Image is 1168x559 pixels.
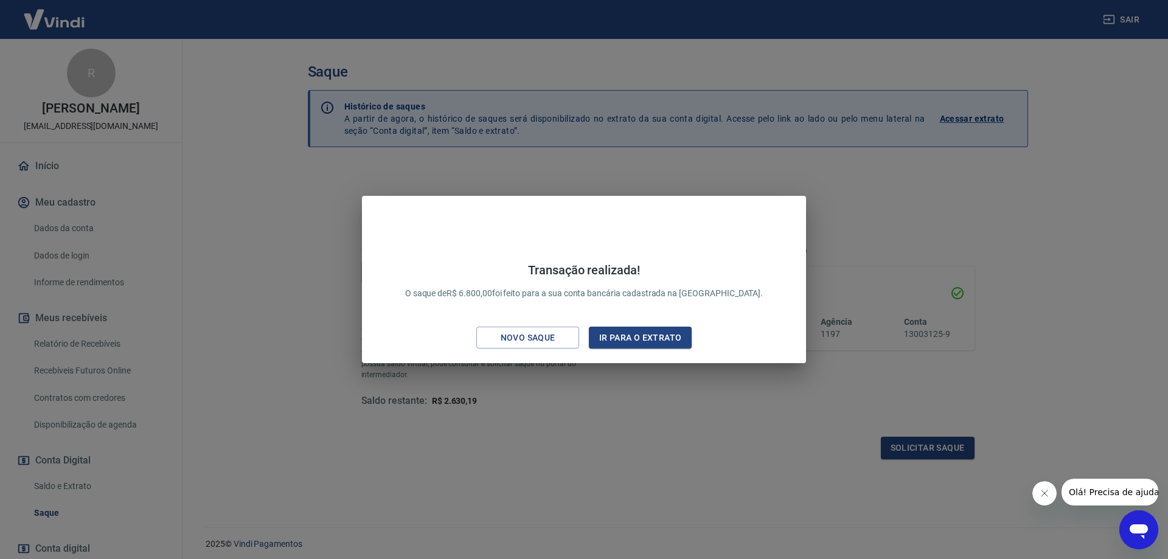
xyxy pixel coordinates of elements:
[7,9,102,18] span: Olá! Precisa de ajuda?
[486,330,570,345] div: Novo saque
[1032,481,1057,505] iframe: Fechar mensagem
[405,263,763,277] h4: Transação realizada!
[476,327,579,349] button: Novo saque
[589,327,692,349] button: Ir para o extrato
[405,263,763,300] p: O saque de R$ 6.800,00 foi feito para a sua conta bancária cadastrada na [GEOGRAPHIC_DATA].
[1119,510,1158,549] iframe: Botão para abrir a janela de mensagens
[1062,479,1158,505] iframe: Mensagem da empresa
